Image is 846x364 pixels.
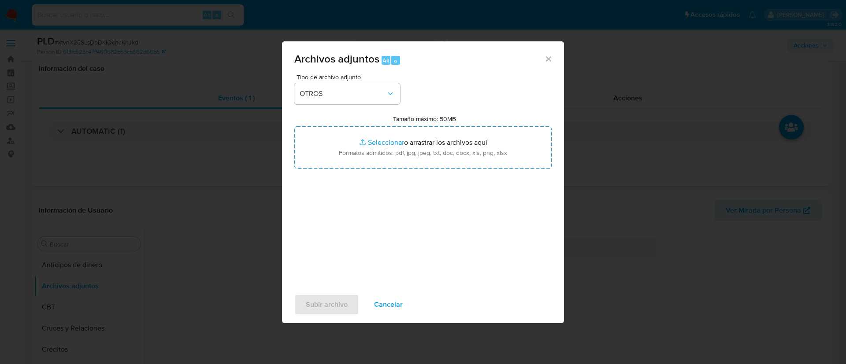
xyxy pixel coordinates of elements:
[374,295,403,314] span: Cancelar
[382,56,390,65] span: Alt
[297,74,402,80] span: Tipo de archivo adjunto
[294,51,379,66] span: Archivos adjuntos
[300,89,386,98] span: OTROS
[294,83,400,104] button: OTROS
[393,115,456,123] label: Tamaño máximo: 50MB
[363,294,414,315] button: Cancelar
[544,55,552,63] button: Cerrar
[394,56,397,65] span: a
